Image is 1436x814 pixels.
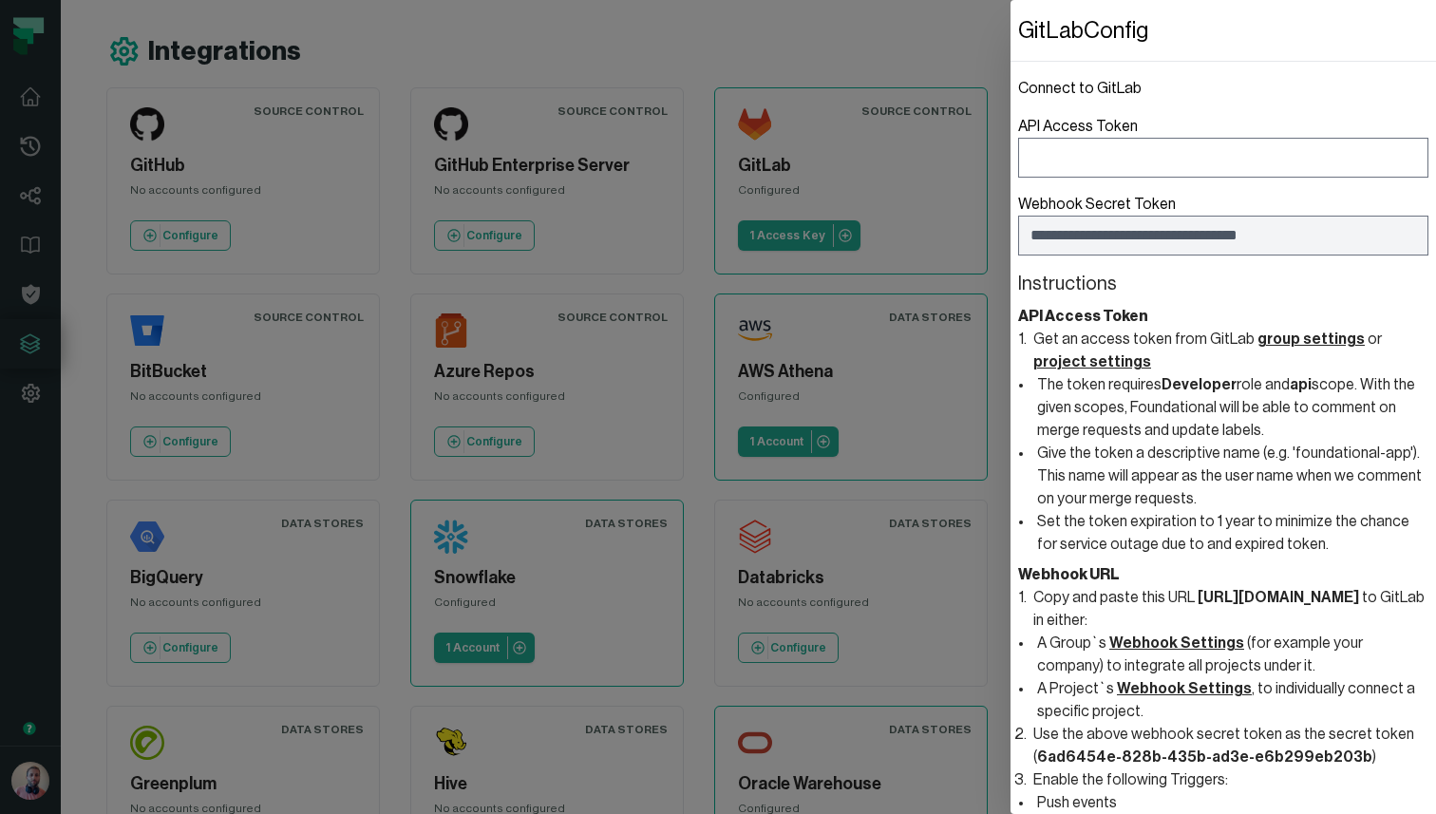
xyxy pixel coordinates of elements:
text: [URL][DOMAIN_NAME] [1198,590,1359,605]
header: API Access Token [1018,305,1428,328]
a: Webhook Settings [1117,681,1252,696]
text: 6ad6454e-828b-435b-ad3e-e6b299eb203b [1037,749,1372,765]
a: project settings [1033,354,1151,369]
h1: Connect to GitLab [1018,77,1428,100]
header: Webhook URL [1018,563,1428,586]
li: Give the token a descriptive name (e.g. 'foundational-app'). This name will appear as the user na... [1033,442,1428,510]
li: Get an access token from GitLab or [1030,328,1428,556]
li: Push events [1033,791,1428,814]
li: A Group`s (for example your company) to integrate all projects under it. [1033,632,1428,677]
a: group settings [1257,331,1365,347]
li: Set the token expiration to 1 year to minimize the chance for service outage due to and expired t... [1033,510,1428,556]
a: Webhook Settings [1109,635,1244,651]
input: Webhook Secret Token [1018,216,1428,256]
label: API Access Token [1018,115,1428,178]
input: API Access Token [1018,138,1428,178]
text: api [1290,377,1312,392]
text: Developer [1162,377,1237,392]
li: Use the above webhook secret token as the secret token ( ) [1030,723,1428,768]
li: Copy and paste this URL to GitLab in either: [1030,586,1428,723]
li: A Project`s , to individually connect a specific project. [1033,677,1428,723]
label: Webhook Secret Token [1018,193,1428,256]
li: The token requires role and scope. With the given scopes, Foundational will be able to comment on... [1033,373,1428,442]
header: Instructions [1018,271,1428,297]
